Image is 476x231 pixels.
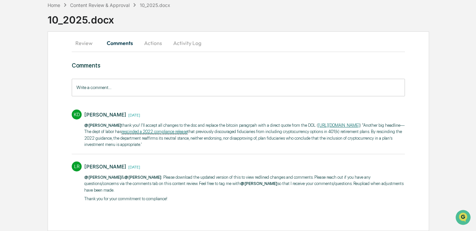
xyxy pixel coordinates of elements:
[84,123,121,128] span: @[PERSON_NAME]
[455,209,473,227] iframe: Open customer support
[22,57,84,63] div: We're available if you need us!
[72,162,82,171] div: LR
[4,81,45,93] a: 🖐️Preclearance
[122,129,187,134] a: rescinded a 2022 compliance release
[72,62,405,69] h3: Comments
[7,84,12,89] div: 🖐️
[140,2,170,8] div: 10_2025.docx
[48,84,53,89] div: 🗄️
[7,51,19,63] img: 1746055101610-c473b297-6a78-478c-a979-82029cc54cd1
[7,97,12,102] div: 🔎
[84,175,121,180] span: @[PERSON_NAME]
[84,122,405,148] p: thank you! I'll accept all changes to the doc and replace the bitcoin paragrpah with a direct quo...
[84,112,126,118] div: [PERSON_NAME]
[48,2,60,8] div: Home
[168,35,207,51] button: Activity Log
[13,83,43,90] span: Preclearance
[318,123,360,128] a: [URL][DOMAIN_NAME]
[13,96,42,103] span: Data Lookup
[47,112,80,117] a: Powered byPylon
[240,181,277,186] span: @[PERSON_NAME]
[7,14,120,24] p: How can we help?
[48,9,476,26] div: 10_2025.docx
[4,93,44,105] a: 🔎Data Lookup
[84,163,126,170] div: [PERSON_NAME]
[112,53,120,61] button: Start new chat
[66,112,80,117] span: Pylon
[84,196,405,202] p: Thank you for your commitment to compliance! ​
[70,2,130,8] div: Content Review & Approval
[72,110,82,119] div: KD
[84,174,405,194] p: & : Please download the updated version of this to view redlined changes and comments. Please rea...
[22,51,108,57] div: Start new chat
[72,35,101,51] button: Review
[55,83,82,90] span: Attestations
[101,35,138,51] button: Comments
[138,35,168,51] button: Actions
[126,112,140,117] time: Wednesday, September 24, 2025 at 10:18:30 AM EDT
[45,81,85,93] a: 🗄️Attestations
[124,175,161,180] span: @[PERSON_NAME]
[72,35,405,51] div: secondary tabs example
[126,164,140,169] time: Wednesday, September 24, 2025 at 9:14:07 AM EDT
